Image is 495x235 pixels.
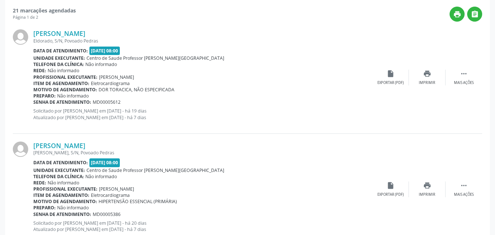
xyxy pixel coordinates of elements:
[33,150,372,156] div: [PERSON_NAME], S/N, Povoado Pedras
[48,180,79,186] span: Não informado
[13,142,28,157] img: img
[33,205,56,211] b: Preparo:
[377,80,404,85] div: Exportar (PDF)
[33,93,56,99] b: Preparo:
[91,80,130,87] span: Eletrocardiograma
[13,29,28,45] img: img
[419,80,435,85] div: Imprimir
[471,10,479,18] i: 
[33,67,46,74] b: Rede:
[33,142,85,150] a: [PERSON_NAME]
[99,74,134,80] span: [PERSON_NAME]
[33,108,372,120] p: Solicitado por [PERSON_NAME] em [DATE] - há 19 dias Atualizado por [PERSON_NAME] em [DATE] - há 7...
[33,74,97,80] b: Profissional executante:
[387,181,395,190] i: insert_drive_file
[13,7,76,14] strong: 21 marcações agendadas
[57,205,89,211] span: Não informado
[89,158,120,167] span: [DATE] 08:00
[86,55,224,61] span: Centro de Saude Professor [PERSON_NAME][GEOGRAPHIC_DATA]
[33,87,97,93] b: Motivo de agendamento:
[423,70,431,78] i: print
[467,7,482,22] button: 
[423,181,431,190] i: print
[99,87,174,93] span: DOR TORACICA, NÃO ESPECIFICADA
[93,99,121,105] span: MD00005612
[33,61,84,67] b: Telefone da clínica:
[387,70,395,78] i: insert_drive_file
[85,173,117,180] span: Não informado
[33,186,97,192] b: Profissional executante:
[99,186,134,192] span: [PERSON_NAME]
[33,29,85,37] a: [PERSON_NAME]
[33,198,97,205] b: Motivo de agendamento:
[377,192,404,197] div: Exportar (PDF)
[89,47,120,55] span: [DATE] 08:00
[33,180,46,186] b: Rede:
[453,10,461,18] i: print
[460,181,468,190] i: 
[454,80,474,85] div: Mais ações
[33,167,85,173] b: Unidade executante:
[85,61,117,67] span: Não informado
[57,93,89,99] span: Não informado
[33,80,89,87] b: Item de agendamento:
[13,14,76,21] div: Página 1 de 2
[33,159,88,166] b: Data de atendimento:
[48,67,79,74] span: Não informado
[33,99,91,105] b: Senha de atendimento:
[93,211,121,217] span: MD00005386
[33,55,85,61] b: Unidade executante:
[86,167,224,173] span: Centro de Saude Professor [PERSON_NAME][GEOGRAPHIC_DATA]
[33,192,89,198] b: Item de agendamento:
[33,38,372,44] div: Eldorado, S/N, Povoado Pedras
[454,192,474,197] div: Mais ações
[33,48,88,54] b: Data de atendimento:
[33,220,372,232] p: Solicitado por [PERSON_NAME] em [DATE] - há 20 dias Atualizado por [PERSON_NAME] em [DATE] - há 7...
[460,70,468,78] i: 
[450,7,465,22] button: print
[419,192,435,197] div: Imprimir
[91,192,130,198] span: Eletrocardiograma
[99,198,177,205] span: HIPERTENSÃO ESSENCIAL (PRIMÁRIA)
[33,211,91,217] b: Senha de atendimento:
[33,173,84,180] b: Telefone da clínica:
